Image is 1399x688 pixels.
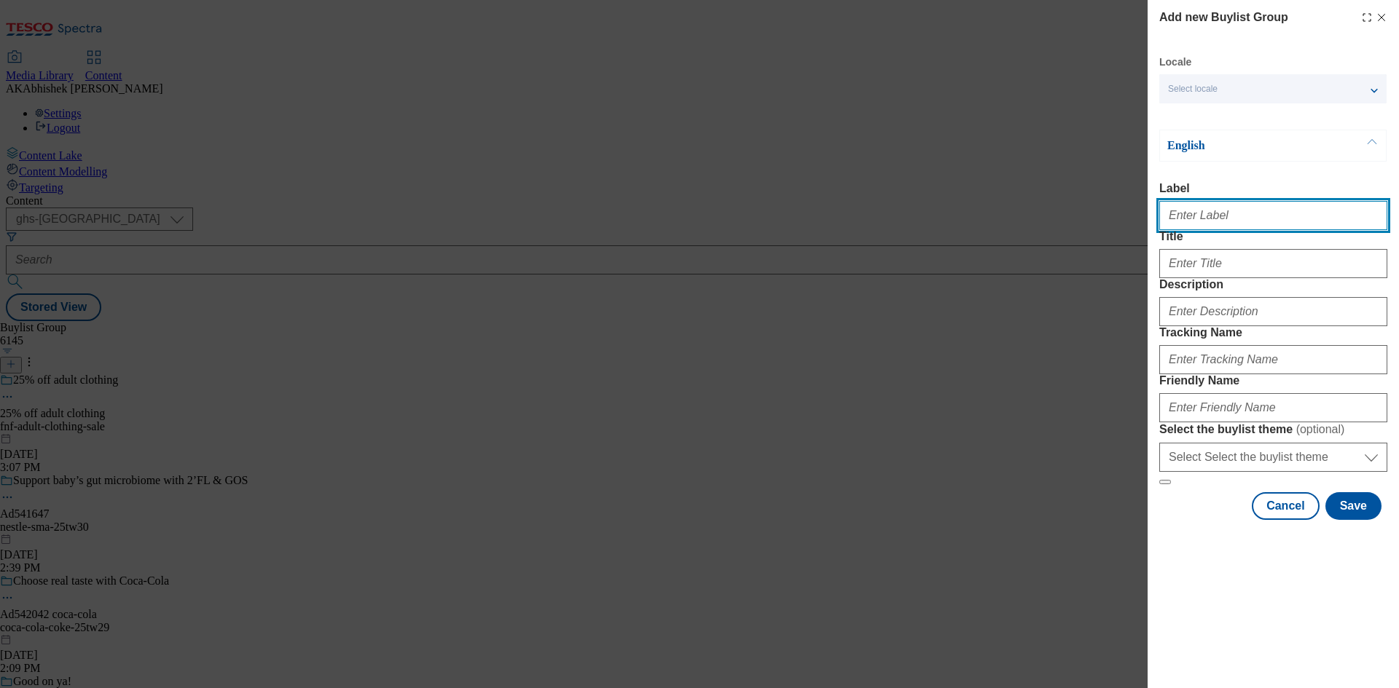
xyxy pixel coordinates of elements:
[1167,138,1320,153] p: English
[1159,201,1387,230] input: Enter Label
[1159,345,1387,374] input: Enter Tracking Name
[1296,423,1345,435] span: ( optional )
[1159,374,1387,387] label: Friendly Name
[1325,492,1382,520] button: Save
[1168,84,1218,95] span: Select locale
[1159,422,1387,437] label: Select the buylist theme
[1159,9,1288,26] h4: Add new Buylist Group
[1159,230,1387,243] label: Title
[1159,326,1387,339] label: Tracking Name
[1159,182,1387,195] label: Label
[1159,393,1387,422] input: Enter Friendly Name
[1159,74,1387,103] button: Select locale
[1159,278,1387,291] label: Description
[1252,492,1319,520] button: Cancel
[1159,249,1387,278] input: Enter Title
[1159,58,1191,66] label: Locale
[1159,297,1387,326] input: Enter Description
